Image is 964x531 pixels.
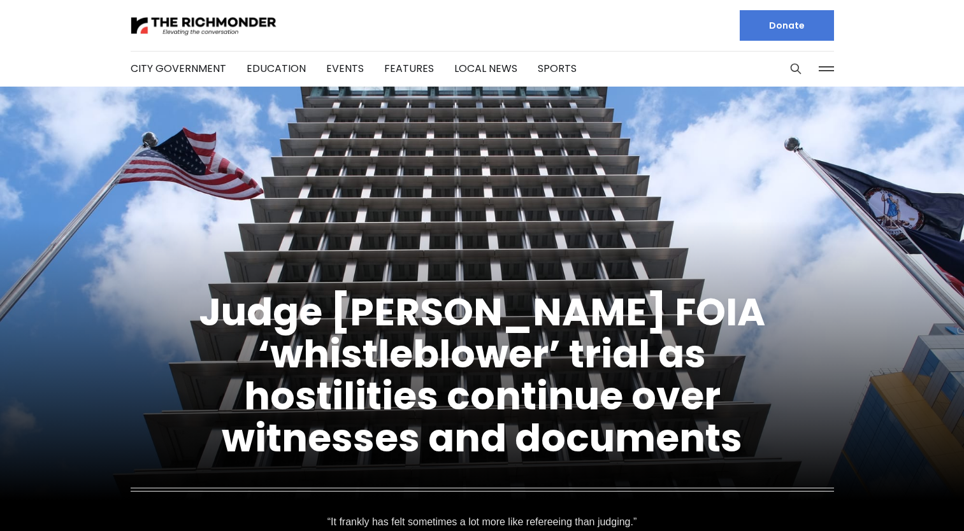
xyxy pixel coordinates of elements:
[131,61,226,76] a: City Government
[327,513,637,531] p: “It frankly has felt sometimes a lot more like refereeing than judging.”
[454,61,517,76] a: Local News
[538,61,577,76] a: Sports
[384,61,434,76] a: Features
[786,59,805,78] button: Search this site
[326,61,364,76] a: Events
[199,285,765,465] a: Judge [PERSON_NAME] FOIA ‘whistleblower’ trial as hostilities continue over witnesses and documents
[131,15,277,37] img: The Richmonder
[247,61,306,76] a: Education
[740,10,834,41] a: Donate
